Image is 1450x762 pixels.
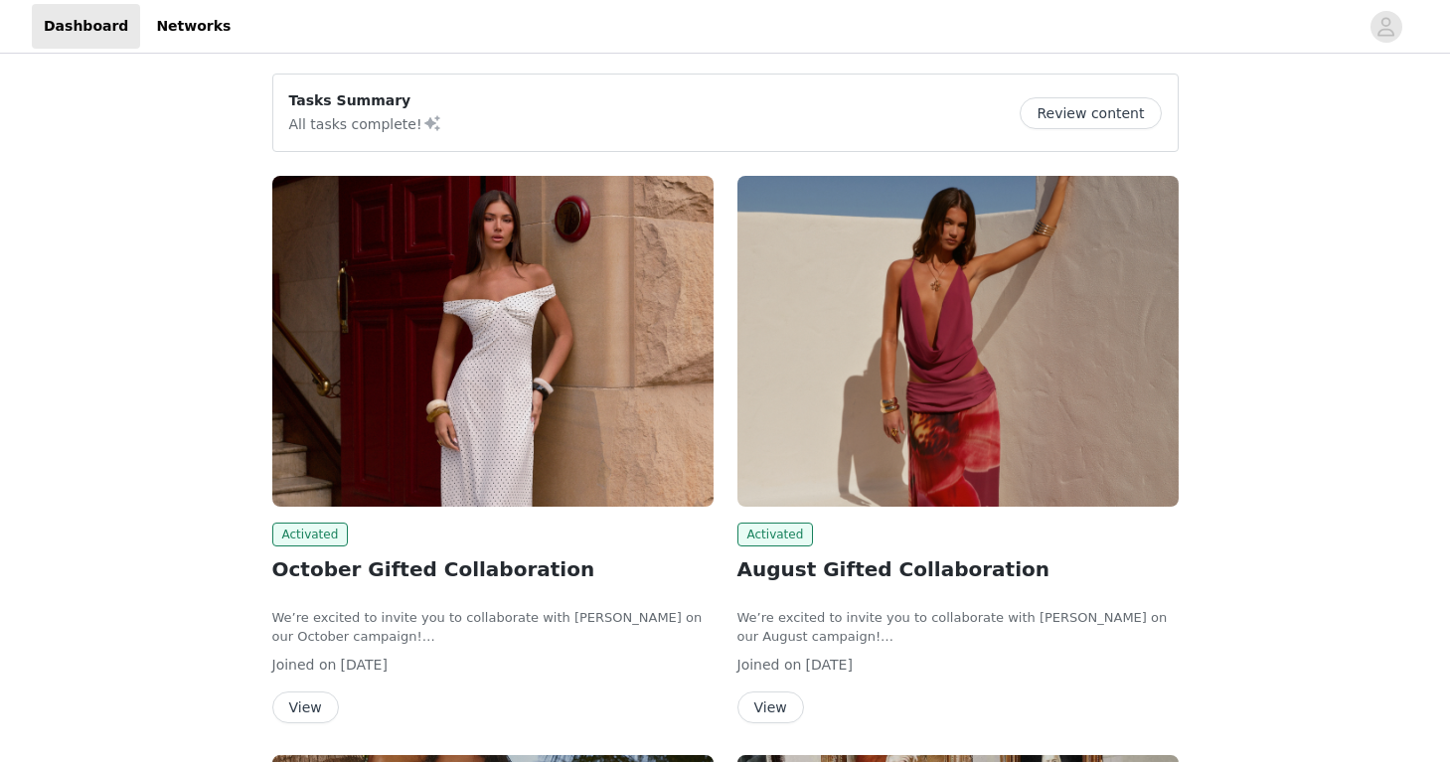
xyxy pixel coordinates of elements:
img: Peppermayo AUS [272,176,714,507]
a: View [272,700,339,715]
a: View [737,700,804,715]
p: All tasks complete! [289,111,442,135]
span: Activated [737,523,814,546]
h2: August Gifted Collaboration [737,554,1179,584]
p: We’re excited to invite you to collaborate with [PERSON_NAME] on our August campaign! [737,608,1179,647]
span: [DATE] [806,657,853,673]
span: Joined on [272,657,337,673]
div: avatar [1376,11,1395,43]
h2: October Gifted Collaboration [272,554,714,584]
span: Joined on [737,657,802,673]
button: Review content [1020,97,1161,129]
button: View [737,691,804,723]
button: View [272,691,339,723]
a: Networks [144,4,242,49]
p: We’re excited to invite you to collaborate with [PERSON_NAME] on our October campaign! [272,608,714,647]
span: Activated [272,523,349,546]
img: Peppermayo AUS [737,176,1179,507]
span: [DATE] [341,657,388,673]
a: Dashboard [32,4,140,49]
p: Tasks Summary [289,90,442,111]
